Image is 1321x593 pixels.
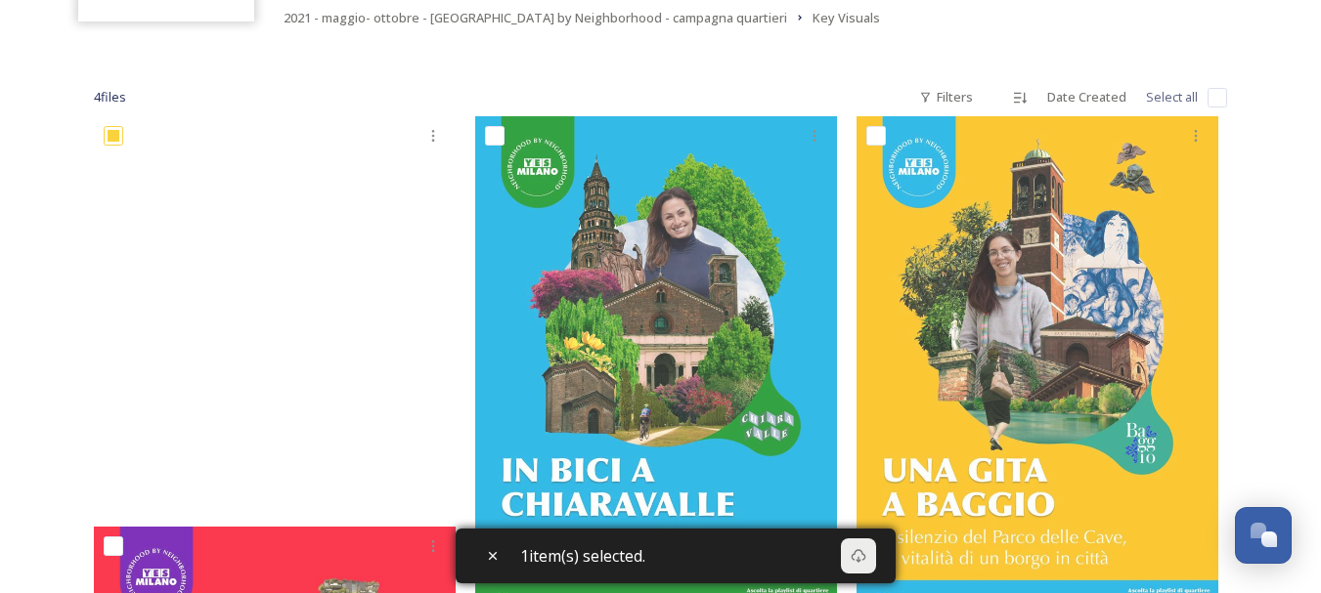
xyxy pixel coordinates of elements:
button: Open Chat [1235,507,1292,564]
span: Select all [1146,88,1198,106]
span: 2021 - maggio- ottobre - [GEOGRAPHIC_DATA] by Neighborhood - campagna quartieri [284,9,787,26]
span: Key Visuals [813,9,880,26]
span: 1 item(s) selected. [520,544,645,568]
a: Key Visuals [813,6,880,29]
span: 4 file s [94,88,126,106]
a: 2021 - maggio- ottobre - [GEOGRAPHIC_DATA] by Neighborhood - campagna quartieri [284,6,787,29]
div: Date Created [1037,78,1136,116]
div: Filters [909,78,983,116]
